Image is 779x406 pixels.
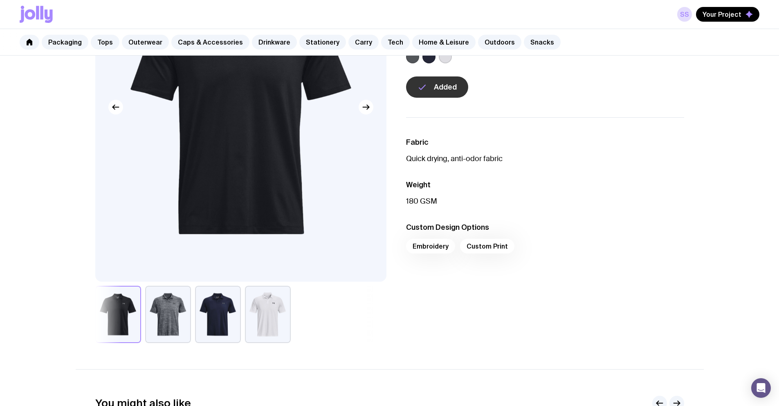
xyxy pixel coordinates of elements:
button: Added [406,76,468,98]
a: Outerwear [122,35,169,49]
a: Stationery [299,35,346,49]
h3: Weight [406,180,684,190]
a: Packaging [42,35,88,49]
p: 180 GSM [406,196,684,206]
h3: Custom Design Options [406,222,684,232]
button: Your Project [696,7,759,22]
a: Drinkware [252,35,297,49]
a: Snacks [524,35,561,49]
a: Tech [381,35,410,49]
a: Tops [91,35,119,49]
a: Caps & Accessories [171,35,249,49]
span: Your Project [703,10,741,18]
a: Carry [348,35,379,49]
span: Added [434,82,457,92]
a: Outdoors [478,35,521,49]
h3: Fabric [406,137,684,147]
div: Open Intercom Messenger [751,378,771,398]
p: Quick drying, anti-odor fabric [406,154,684,164]
a: SS [677,7,692,22]
a: Home & Leisure [412,35,476,49]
